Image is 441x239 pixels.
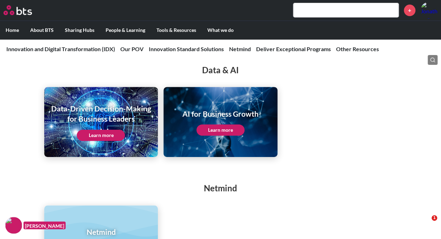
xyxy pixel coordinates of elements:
[421,2,437,19] a: Profile
[149,46,224,52] a: Innovation Standard Solutions
[336,46,379,52] a: Other Resources
[49,103,153,124] h1: Data-Driven Decision-Making for Business Leaders
[4,5,32,15] img: BTS Logo
[196,124,245,136] a: Learn more
[182,109,259,119] h1: AI for Business Growth
[417,215,434,232] iframe: Intercom live chat
[432,215,437,221] span: 1
[25,21,59,39] label: About BTS
[404,5,415,16] a: +
[77,227,125,237] h1: Netmind
[24,221,66,230] figcaption: [PERSON_NAME]
[256,46,331,52] a: Deliver Exceptional Programs
[120,46,143,52] a: Our POV
[5,217,22,234] img: F
[100,21,151,39] label: People & Learning
[202,21,239,39] label: What we do
[229,46,251,52] a: Netmind
[6,46,115,52] a: Innovation and Digital Transformation (IDX)
[151,21,202,39] label: Tools & Resources
[421,2,437,19] img: Jonathan Van Rensburg
[59,21,100,39] label: Sharing Hubs
[77,130,125,141] a: Learn more
[4,5,45,15] a: Go home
